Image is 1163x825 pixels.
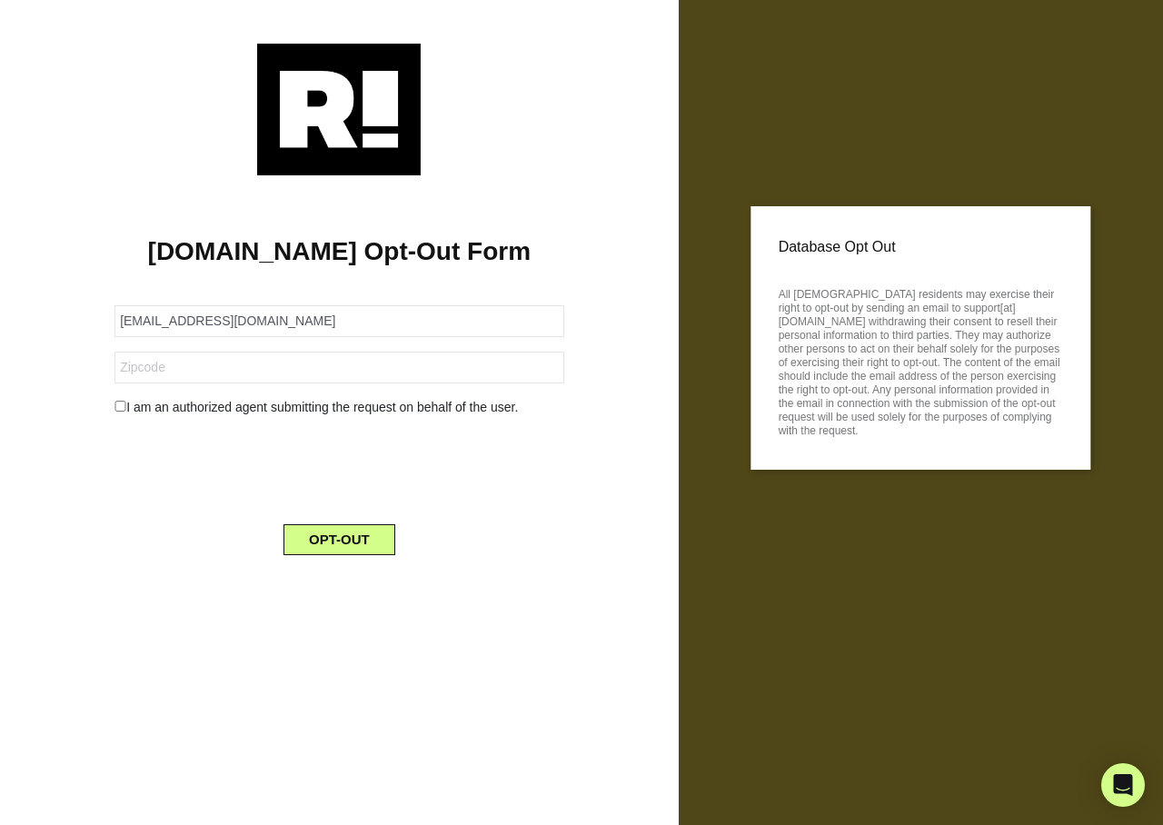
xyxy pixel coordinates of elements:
[101,398,577,417] div: I am an authorized agent submitting the request on behalf of the user.
[257,44,421,175] img: Retention.com
[201,432,477,502] iframe: reCAPTCHA
[114,352,563,383] input: Zipcode
[779,283,1063,438] p: All [DEMOGRAPHIC_DATA] residents may exercise their right to opt-out by sending an email to suppo...
[283,524,395,555] button: OPT-OUT
[27,236,651,267] h1: [DOMAIN_NAME] Opt-Out Form
[779,234,1063,261] p: Database Opt Out
[1101,763,1145,807] div: Open Intercom Messenger
[114,305,563,337] input: Email Address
